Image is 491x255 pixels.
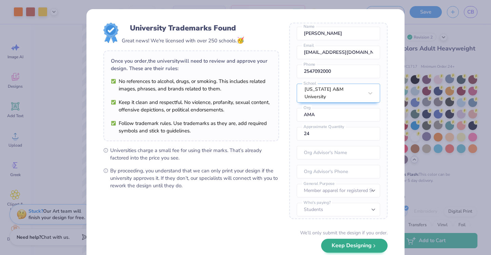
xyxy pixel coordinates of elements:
div: University Trademarks Found [130,23,236,34]
img: License badge [103,23,118,43]
li: Keep it clean and respectful. No violence, profanity, sexual content, offensive depictions, or po... [111,99,272,113]
span: Universities charge a small fee for using their marks. That’s already factored into the price you... [110,147,279,162]
input: Email [297,46,380,59]
button: Keep Designing [321,239,388,253]
input: Org Advisor's Name [297,146,380,160]
input: Org Advisor's Phone [297,165,380,178]
div: Great news! We're licensed with over 250 schools. [122,36,244,45]
span: 🥳 [237,36,244,44]
li: Follow trademark rules. Use trademarks as they are, add required symbols and stick to guidelines. [111,120,272,134]
div: [US_STATE] A&M University [305,86,364,101]
input: Phone [297,65,380,78]
input: Org [297,108,380,122]
input: Approximate Quantity [297,127,380,141]
li: No references to alcohol, drugs, or smoking. This includes related images, phrases, and brands re... [111,78,272,92]
span: By proceeding, you understand that we can only print your design if the university approves it. I... [110,167,279,189]
div: We’ll only submit the design if you order. [300,229,388,236]
input: Name [297,27,380,40]
div: Once you order, the university will need to review and approve your design. These are their rules: [111,57,272,72]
